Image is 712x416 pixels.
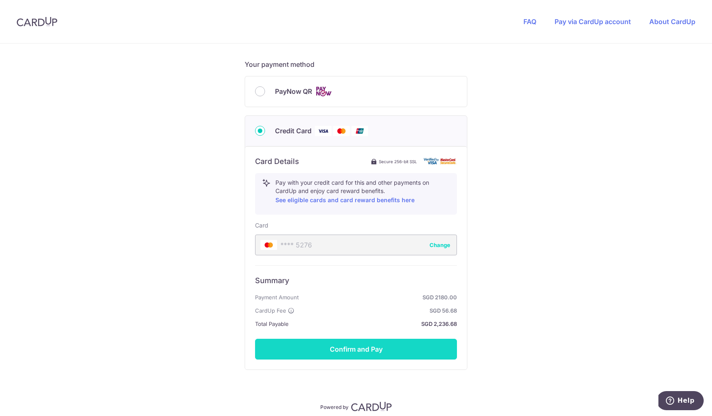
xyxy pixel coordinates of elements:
h6: Card Details [255,157,299,166]
img: CardUp [17,17,57,27]
h5: Your payment method [245,59,467,69]
img: Cards logo [315,86,332,97]
label: Card [255,221,268,230]
div: Credit Card Visa Mastercard Union Pay [255,126,457,136]
span: Credit Card [275,126,312,136]
h6: Summary [255,276,457,286]
img: Visa [315,126,331,136]
button: Confirm and Pay [255,339,457,360]
a: FAQ [523,17,536,26]
strong: SGD 2180.00 [302,292,457,302]
span: Secure 256-bit SSL [379,158,417,165]
span: Payment Amount [255,292,299,302]
p: Powered by [320,402,349,411]
a: Pay via CardUp account [555,17,631,26]
span: CardUp Fee [255,306,286,316]
a: About CardUp [649,17,695,26]
iframe: Opens a widget where you can find more information [658,391,704,412]
img: Union Pay [351,126,368,136]
strong: SGD 2,236.68 [292,319,457,329]
img: card secure [424,158,457,165]
img: Mastercard [333,126,350,136]
span: PayNow QR [275,86,312,96]
div: PayNow QR Cards logo [255,86,457,97]
p: Pay with your credit card for this and other payments on CardUp and enjoy card reward benefits. [275,179,450,205]
img: CardUp [351,401,392,411]
a: See eligible cards and card reward benefits here [275,196,415,203]
strong: SGD 56.68 [298,306,457,316]
button: Change [430,241,450,249]
span: Total Payable [255,319,289,329]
